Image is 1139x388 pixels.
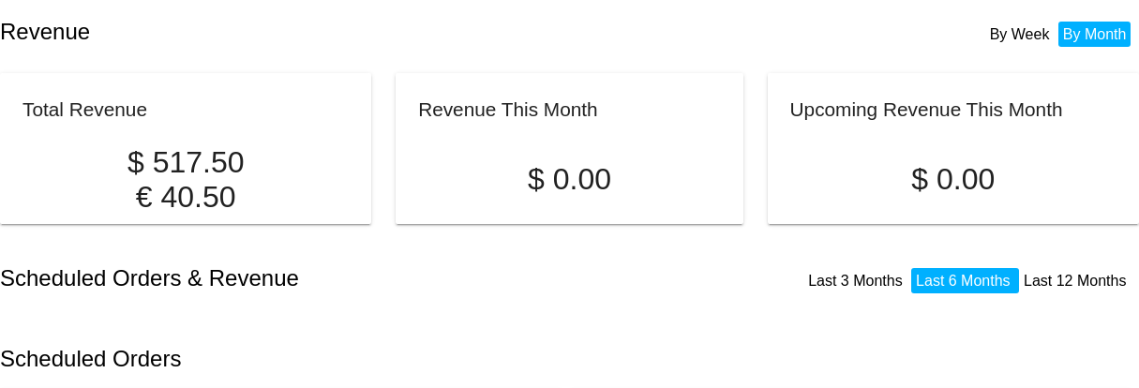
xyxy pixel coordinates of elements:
[22,98,147,120] h2: Total Revenue
[790,98,1063,120] h2: Upcoming Revenue This Month
[790,162,1117,197] p: $ 0.00
[808,273,903,289] a: Last 3 Months
[916,273,1011,289] a: Last 6 Months
[418,162,721,197] p: $ 0.00
[22,180,349,215] p: € 40.50
[985,22,1055,47] li: By Week
[418,98,598,120] h2: Revenue This Month
[1058,22,1132,47] li: By Month
[22,145,349,180] p: $ 517.50
[1024,273,1126,289] a: Last 12 Months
